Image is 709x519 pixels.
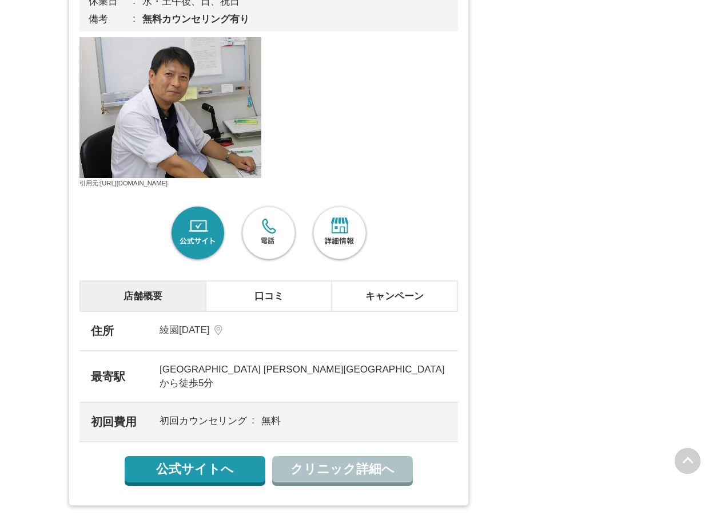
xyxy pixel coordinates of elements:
[80,281,206,311] li: 店舗概要
[214,325,222,335] img: icon-shoplistadr.svg
[261,414,281,428] dd: 無料
[272,456,413,482] a: クリニック詳細へ
[310,204,369,263] a: 詳細情報
[675,448,700,474] img: PAGE UP
[332,281,457,311] li: キャンペーン
[206,281,332,311] li: 口コミ
[142,14,249,25] b: 無料カウンセリング有り
[79,312,148,351] th: 住所
[89,13,142,26] dt: 備考
[79,351,148,402] th: 最寄駅
[100,180,168,187] a: [URL][DOMAIN_NAME]
[148,351,458,402] td: [GEOGRAPHIC_DATA] [PERSON_NAME][GEOGRAPHIC_DATA]から徒歩5分
[79,37,261,178] img: 157004_20150511174641_1.jpg
[79,179,458,188] p: 引用元:
[160,323,447,336] a: 綾園[DATE]
[125,456,265,482] a: 公式サイトへ
[168,204,228,263] a: 公式サイト
[160,414,261,428] dt: 初回カウンセリング
[239,204,298,263] a: 電話
[79,402,148,442] th: 初回費用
